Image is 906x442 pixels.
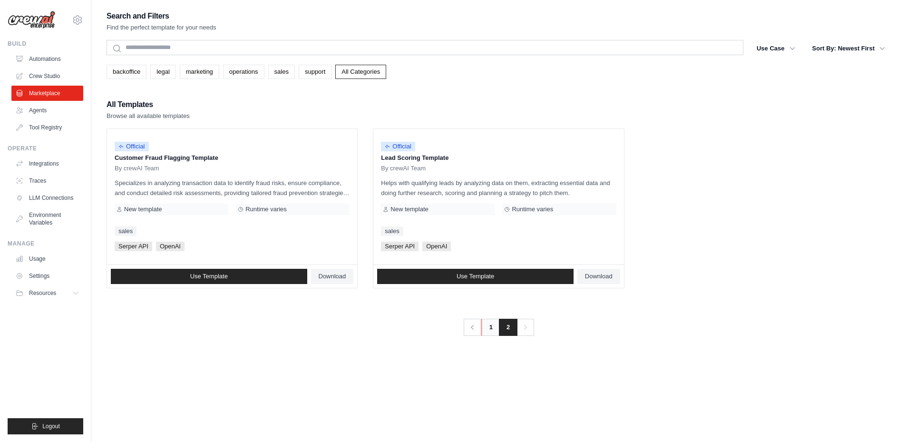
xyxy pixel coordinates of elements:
p: Specializes in analyzing transaction data to identify fraud risks, ensure compliance, and conduct... [115,178,350,198]
span: Logout [42,422,60,430]
span: Runtime varies [512,206,553,213]
button: Logout [8,418,83,434]
span: By crewAI Team [381,165,426,172]
a: LLM Connections [11,190,83,206]
span: Download [585,273,613,280]
h2: All Templates [107,98,190,111]
a: Environment Variables [11,207,83,230]
span: By crewAI Team [115,165,159,172]
a: Marketplace [11,86,83,101]
span: Resources [29,289,56,297]
a: support [299,65,331,79]
a: Settings [11,268,83,284]
span: 2 [499,319,517,336]
button: Resources [11,285,83,301]
p: Lead Scoring Template [381,153,616,163]
nav: Pagination [463,319,534,336]
button: Sort By: Newest First [807,40,891,57]
a: Use Template [111,269,307,284]
a: sales [268,65,295,79]
a: Usage [11,251,83,266]
h2: Search and Filters [107,10,216,23]
a: sales [115,226,136,236]
a: 1 [481,319,500,336]
a: Traces [11,173,83,188]
a: operations [223,65,264,79]
span: Runtime varies [245,206,287,213]
a: Use Template [377,269,574,284]
span: New template [390,206,428,213]
a: backoffice [107,65,146,79]
p: Customer Fraud Flagging Template [115,153,350,163]
a: Download [577,269,620,284]
a: Automations [11,51,83,67]
a: Download [311,269,354,284]
button: Use Case [751,40,801,57]
a: legal [150,65,175,79]
a: All Categories [335,65,386,79]
p: Find the perfect template for your needs [107,23,216,32]
a: sales [381,226,403,236]
a: Agents [11,103,83,118]
p: Browse all available templates [107,111,190,121]
a: marketing [180,65,219,79]
a: Crew Studio [11,69,83,84]
span: Download [319,273,346,280]
a: Integrations [11,156,83,171]
span: New template [124,206,162,213]
div: Manage [8,240,83,247]
p: Helps with qualifying leads by analyzing data on them, extracting essential data and doing furthe... [381,178,616,198]
span: Serper API [115,242,152,251]
span: Use Template [457,273,494,280]
span: Official [381,142,415,151]
span: Use Template [190,273,228,280]
span: OpenAI [422,242,451,251]
div: Operate [8,145,83,152]
img: Logo [8,11,55,29]
div: Build [8,40,83,48]
span: Official [115,142,149,151]
span: OpenAI [156,242,185,251]
span: Serper API [381,242,419,251]
a: Tool Registry [11,120,83,135]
